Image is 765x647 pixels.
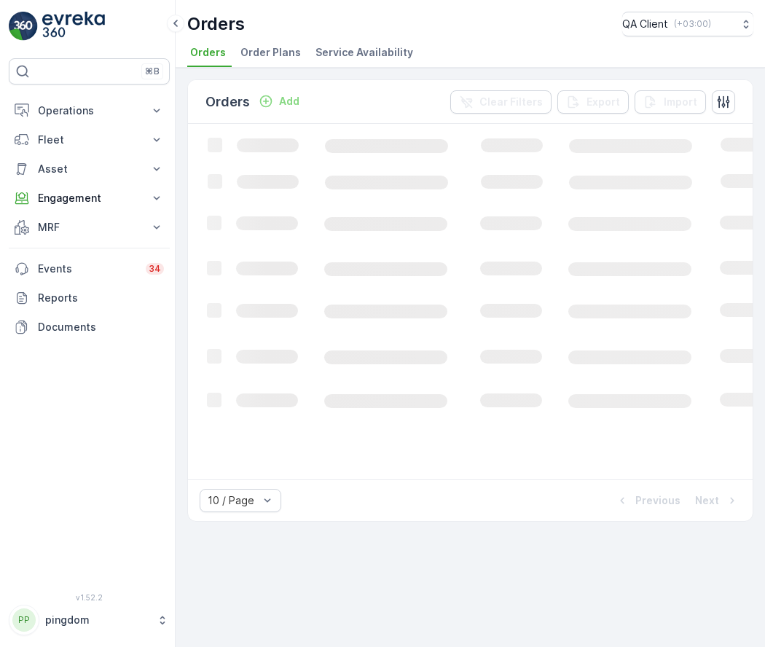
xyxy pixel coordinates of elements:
p: Orders [187,12,245,36]
p: Next [695,493,719,508]
span: Orders [190,45,226,60]
p: ⌘B [145,66,160,77]
span: Service Availability [315,45,413,60]
button: Engagement [9,184,170,213]
button: Import [635,90,706,114]
button: MRF [9,213,170,242]
p: Clear Filters [479,95,543,109]
button: Previous [613,492,682,509]
img: logo [9,12,38,41]
p: pingdom [45,613,149,627]
button: Asset [9,154,170,184]
p: QA Client [622,17,668,31]
p: Export [586,95,620,109]
a: Reports [9,283,170,313]
button: Add [253,93,305,110]
p: ( +03:00 ) [674,18,711,30]
button: Export [557,90,629,114]
p: Add [279,94,299,109]
p: Asset [38,162,141,176]
p: MRF [38,220,141,235]
p: Previous [635,493,680,508]
p: 34 [149,263,161,275]
a: Events34 [9,254,170,283]
p: Documents [38,320,164,334]
p: Events [38,262,137,276]
button: Fleet [9,125,170,154]
p: Import [664,95,697,109]
img: logo_light-DOdMpM7g.png [42,12,105,41]
p: Engagement [38,191,141,205]
div: PP [12,608,36,632]
a: Documents [9,313,170,342]
span: Order Plans [240,45,301,60]
p: Reports [38,291,164,305]
button: Next [694,492,741,509]
button: Clear Filters [450,90,552,114]
button: Operations [9,96,170,125]
p: Operations [38,103,141,118]
p: Fleet [38,133,141,147]
p: Orders [205,92,250,112]
button: QA Client(+03:00) [622,12,753,36]
span: v 1.52.2 [9,593,170,602]
button: PPpingdom [9,605,170,635]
